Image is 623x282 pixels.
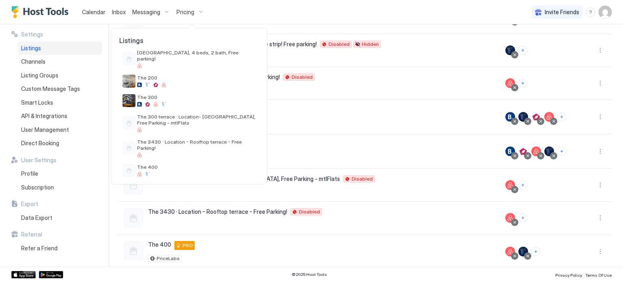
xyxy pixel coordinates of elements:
[8,254,28,274] iframe: Intercom live chat
[137,183,256,189] span: The Cove
[122,75,135,88] div: listing image
[137,94,256,100] span: The 300
[122,94,135,107] div: listing image
[111,37,267,45] span: Listings
[137,139,256,151] span: The 3430 · Location - Rooftop terrace - Free Parking!
[137,114,256,126] span: The 300 terrace · Location- [GEOGRAPHIC_DATA], Free Parking - mtlFlats
[137,50,256,62] span: [GEOGRAPHIC_DATA], 4 beds, 2 bath, Free parking!
[137,75,256,81] span: The 200
[137,164,256,170] span: The 400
